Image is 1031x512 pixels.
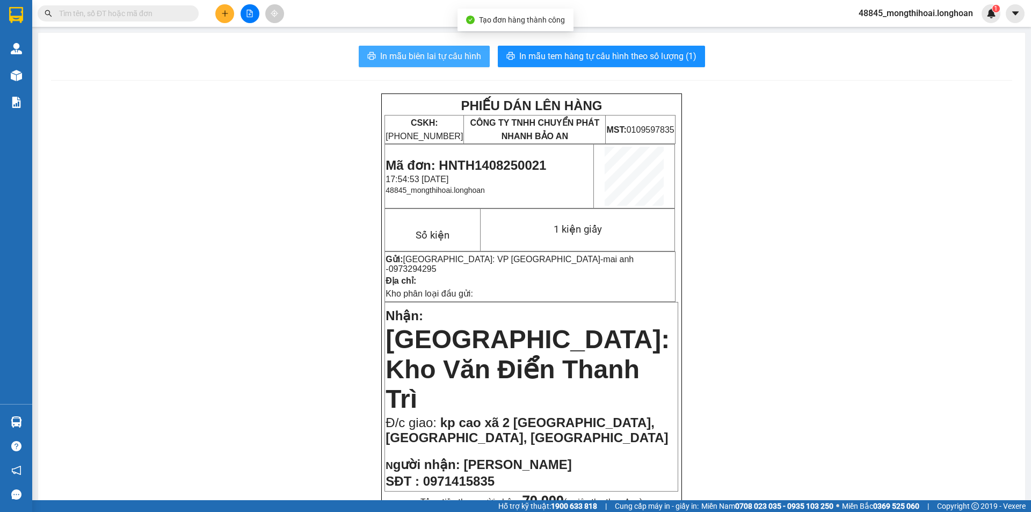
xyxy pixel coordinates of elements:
[735,502,833,510] strong: 0708 023 035 - 0935 103 250
[386,460,460,471] strong: N
[416,229,449,241] span: Số kiện
[842,500,919,512] span: Miền Bắc
[463,457,571,472] span: [PERSON_NAME]
[11,489,21,500] span: message
[479,16,565,24] span: Tạo đơn hàng thành công
[221,10,229,17] span: plus
[246,10,253,17] span: file-add
[522,493,564,508] strong: 70.000
[386,175,448,184] span: 17:54:53 [DATE]
[11,441,21,451] span: question-circle
[393,457,460,472] span: gười nhận:
[386,255,634,273] span: mai anh -
[423,474,495,488] span: 0971415835
[411,118,438,127] strong: CSKH:
[11,70,22,81] img: warehouse-icon
[498,500,597,512] span: Hỗ trợ kỹ thuật:
[986,9,996,18] img: icon-new-feature
[380,49,481,63] span: In mẫu biên lai tự cấu hình
[606,125,626,134] strong: MST:
[519,49,696,63] span: In mẫu tem hàng tự cấu hình theo số lượng (1)
[615,500,699,512] span: Cung cấp máy in - giấy in:
[359,46,490,67] button: printerIn mẫu biên lai tự cấu hình
[386,158,546,172] span: Mã đơn: HNTH1408250021
[367,52,376,62] span: printer
[11,416,22,428] img: warehouse-icon
[389,264,437,273] span: 0973294295
[466,16,475,24] span: check-circle
[59,8,186,19] input: Tìm tên, số ĐT hoặc mã đơn
[554,223,602,235] span: 1 kiện giấy
[215,4,234,23] button: plus
[1006,4,1025,23] button: caret-down
[873,502,919,510] strong: 0369 525 060
[927,500,929,512] span: |
[386,325,670,413] span: [GEOGRAPHIC_DATA]: Kho Văn Điển Thanh Trì
[45,10,52,17] span: search
[11,43,22,54] img: warehouse-icon
[551,502,597,510] strong: 1900 633 818
[386,289,473,298] span: Kho phân loại đầu gửi:
[605,500,607,512] span: |
[11,465,21,475] span: notification
[994,5,998,12] span: 1
[992,5,1000,12] sup: 1
[386,255,403,264] strong: Gửi:
[271,10,278,17] span: aim
[386,186,485,194] span: 48845_mongthihoai.longhoan
[386,255,634,273] span: -
[386,415,440,430] span: Đ/c giao:
[1011,9,1020,18] span: caret-down
[241,4,259,23] button: file-add
[265,4,284,23] button: aim
[420,497,643,507] span: Tổng tiền thu người nhận:
[498,46,705,67] button: printerIn mẫu tem hàng tự cấu hình theo số lượng (1)
[506,52,515,62] span: printer
[971,502,979,510] span: copyright
[850,6,982,20] span: 48845_mongthihoai.longhoan
[9,7,23,23] img: logo-vxr
[386,474,419,488] strong: SĐT :
[701,500,833,512] span: Miền Nam
[386,308,423,323] span: Nhận:
[403,255,600,264] span: [GEOGRAPHIC_DATA]: VP [GEOGRAPHIC_DATA]
[470,118,599,141] span: CÔNG TY TNHH CHUYỂN PHÁT NHANH BẢO AN
[11,97,22,108] img: solution-icon
[386,118,463,141] span: [PHONE_NUMBER]
[461,98,602,113] strong: PHIẾU DÁN LÊN HÀNG
[836,504,839,508] span: ⚪️
[522,497,643,507] span: (n.viên thu theo App)
[386,415,668,445] span: kp cao xã 2 [GEOGRAPHIC_DATA], [GEOGRAPHIC_DATA], [GEOGRAPHIC_DATA]
[386,276,416,285] strong: Địa chỉ:
[606,125,674,134] span: 0109597835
